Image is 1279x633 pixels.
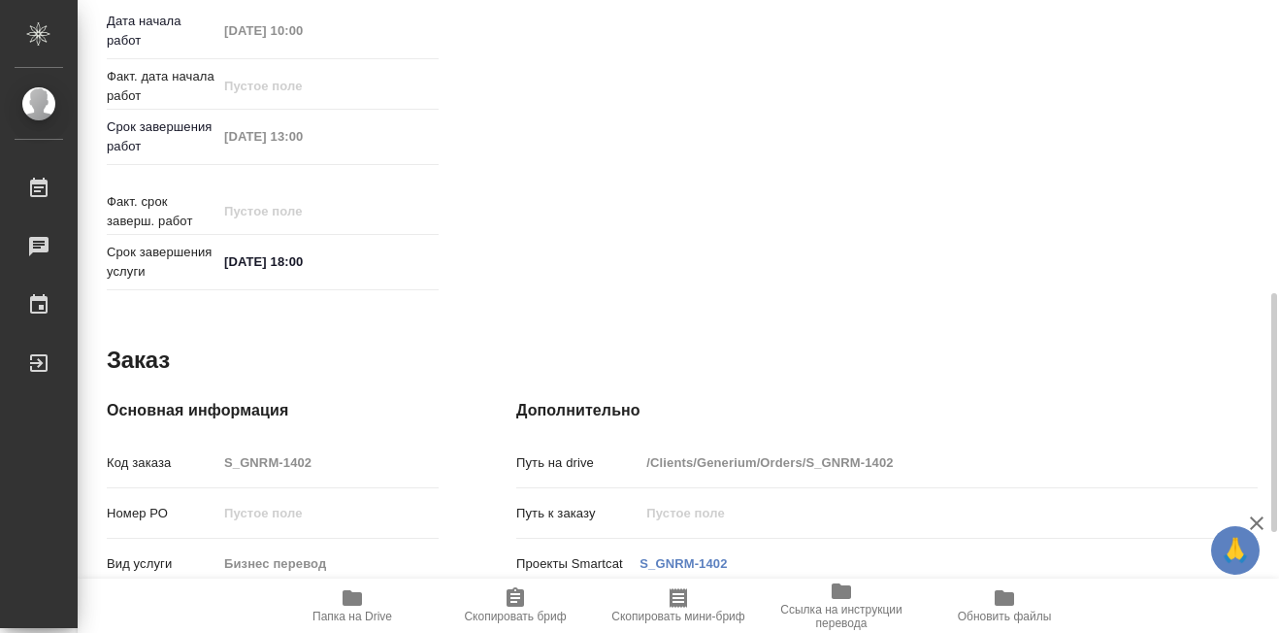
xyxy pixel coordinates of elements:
[217,449,439,477] input: Пустое поле
[107,12,217,50] p: Дата начала работ
[639,499,1196,527] input: Пустое поле
[760,579,923,633] button: Ссылка на инструкции перевода
[1211,526,1260,575] button: 🙏
[516,554,639,574] p: Проекты Smartcat
[107,554,217,574] p: Вид услуги
[107,504,217,523] p: Номер РО
[217,72,387,100] input: Пустое поле
[639,556,727,571] a: S_GNRM-1402
[923,579,1086,633] button: Обновить файлы
[1219,530,1252,571] span: 🙏
[107,453,217,473] p: Код заказа
[217,122,387,150] input: Пустое поле
[217,499,439,527] input: Пустое поле
[434,579,597,633] button: Скопировать бриф
[516,399,1258,422] h4: Дополнительно
[217,197,387,225] input: Пустое поле
[516,504,639,523] p: Путь к заказу
[107,345,170,376] h2: Заказ
[217,248,387,276] input: ✎ Введи что-нибудь
[217,17,387,45] input: Пустое поле
[771,603,911,630] span: Ссылка на инструкции перевода
[464,610,566,623] span: Скопировать бриф
[107,67,217,106] p: Факт. дата начала работ
[597,579,760,633] button: Скопировать мини-бриф
[107,399,439,422] h4: Основная информация
[611,610,744,623] span: Скопировать мини-бриф
[516,453,639,473] p: Путь на drive
[639,449,1196,477] input: Пустое поле
[107,243,217,282] p: Срок завершения услуги
[271,579,434,633] button: Папка на Drive
[958,610,1052,623] span: Обновить файлы
[312,610,392,623] span: Папка на Drive
[217,550,439,578] input: Пустое поле
[107,192,217,231] p: Факт. срок заверш. работ
[107,117,217,156] p: Срок завершения работ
